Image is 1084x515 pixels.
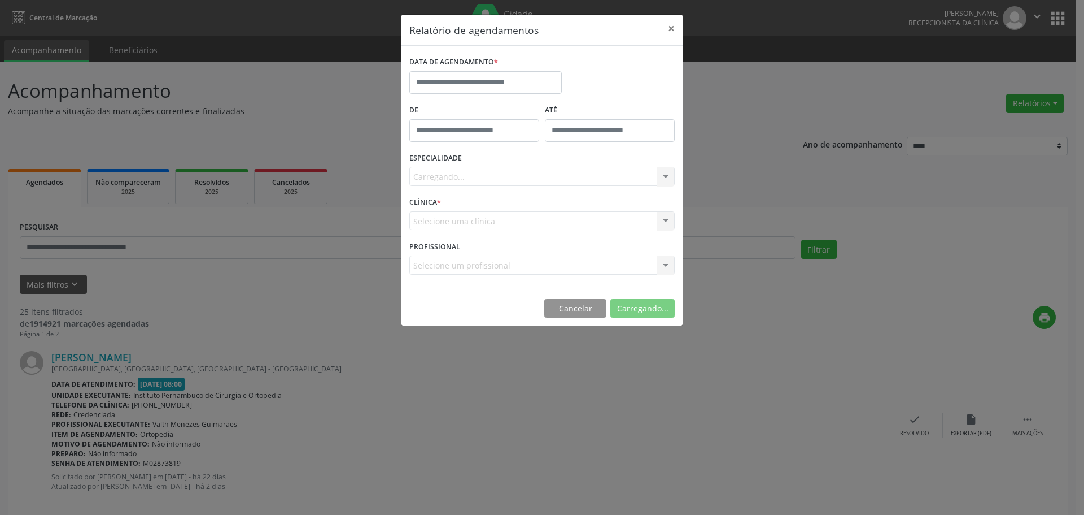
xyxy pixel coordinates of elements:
[610,299,675,318] button: Carregando...
[409,102,539,119] label: De
[409,194,441,211] label: CLÍNICA
[409,238,460,256] label: PROFISSIONAL
[544,299,606,318] button: Cancelar
[409,150,462,167] label: ESPECIALIDADE
[409,23,539,37] h5: Relatório de agendamentos
[409,54,498,71] label: DATA DE AGENDAMENTO
[545,102,675,119] label: ATÉ
[660,15,683,42] button: Close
